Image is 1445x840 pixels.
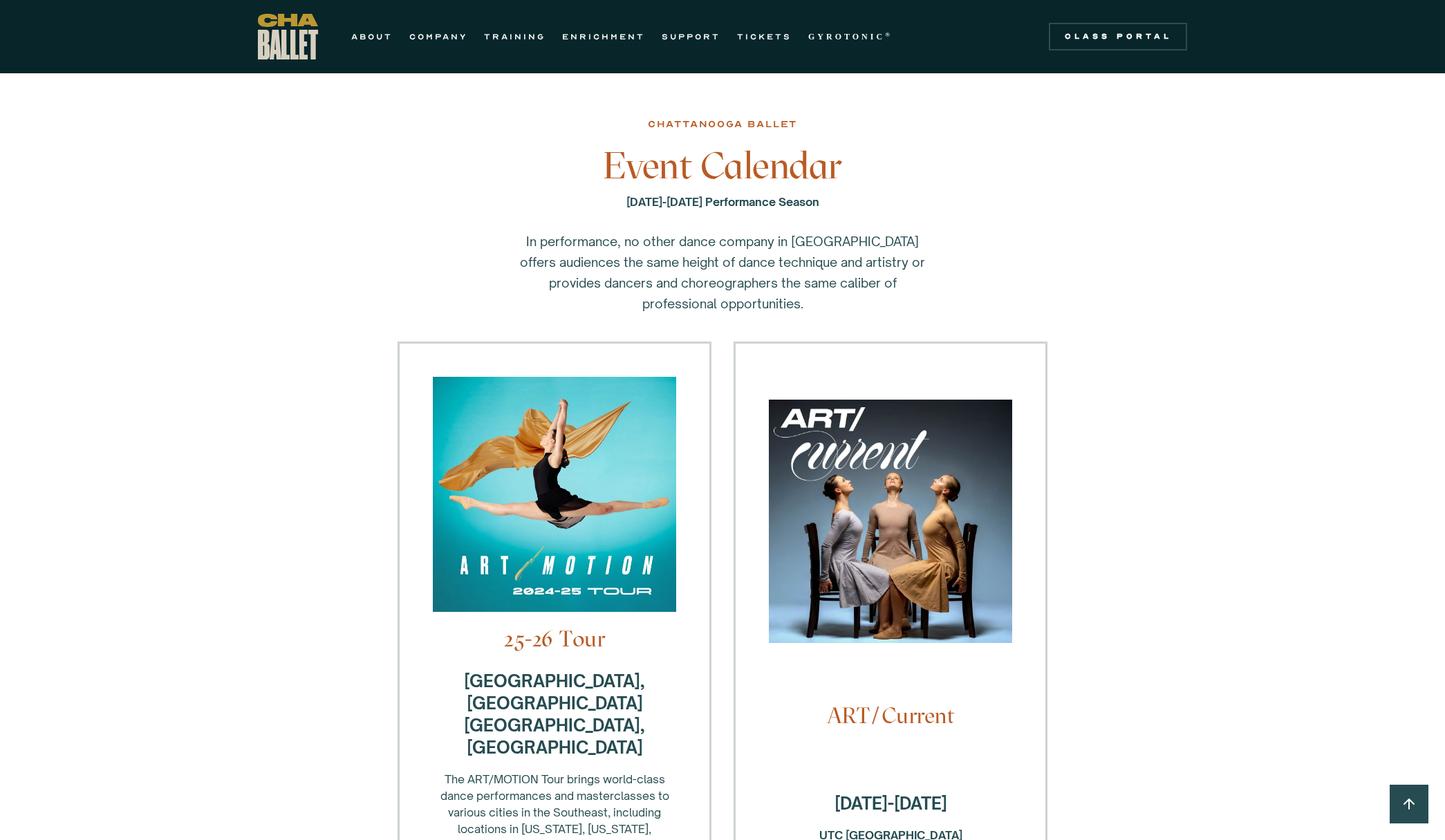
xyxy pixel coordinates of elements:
[409,28,467,45] a: COMPANY
[885,31,893,38] sup: ®
[433,626,676,652] h4: 25-26 Tour
[484,28,546,45] a: TRAINING
[808,32,885,41] strong: GYROTONIC
[258,14,318,59] a: home
[515,231,930,314] p: In performance, no other dance company in [GEOGRAPHIC_DATA] offers audiences the same height of d...
[626,195,819,209] strong: [DATE]-[DATE] Performance Season
[648,116,797,133] div: chattanooga ballet
[1049,23,1187,50] a: Class Portal
[351,28,393,45] a: ABOUT
[1057,31,1179,42] div: Class Portal
[808,28,893,45] a: GYROTONIC®
[498,145,947,187] h3: Event Calendar
[562,28,645,45] a: ENRICHMENT
[662,28,720,45] a: SUPPORT
[737,28,792,45] a: TICKETS
[769,702,1012,729] h4: ART/Current
[835,793,947,814] strong: [DATE]-[DATE]
[464,671,645,758] strong: [GEOGRAPHIC_DATA], [GEOGRAPHIC_DATA] [GEOGRAPHIC_DATA], [GEOGRAPHIC_DATA]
